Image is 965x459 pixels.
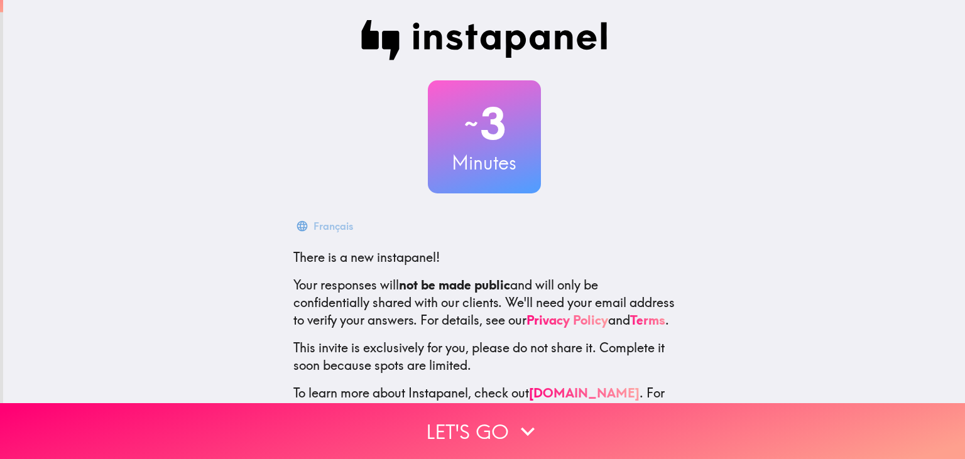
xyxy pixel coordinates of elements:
[293,384,675,437] p: To learn more about Instapanel, check out . For questions or help, email us at .
[293,213,358,239] button: Français
[630,312,665,328] a: Terms
[313,217,353,235] div: Français
[361,20,608,60] img: Instapanel
[399,277,510,293] b: not be made public
[293,276,675,329] p: Your responses will and will only be confidentially shared with our clients. We'll need your emai...
[428,149,541,176] h3: Minutes
[462,105,480,143] span: ~
[529,385,640,401] a: [DOMAIN_NAME]
[293,339,675,374] p: This invite is exclusively for you, please do not share it. Complete it soon because spots are li...
[526,312,608,328] a: Privacy Policy
[428,98,541,149] h2: 3
[293,249,440,265] span: There is a new instapanel!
